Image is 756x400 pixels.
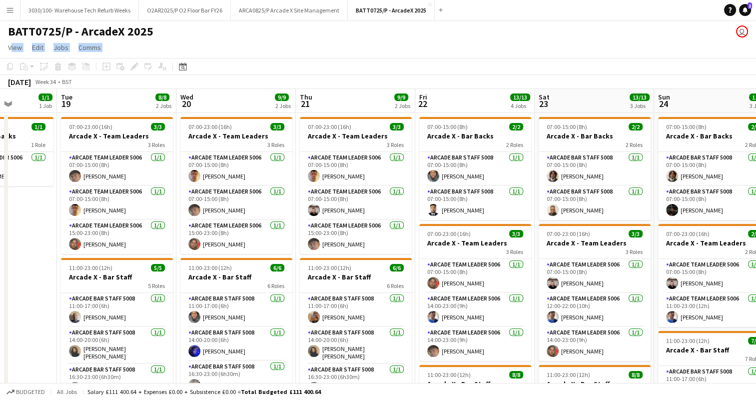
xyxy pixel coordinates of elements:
h1: BATT0725/P - ArcadeX 2025 [8,24,153,39]
span: 2/2 [629,123,643,130]
app-job-card: 07:00-15:00 (8h)2/2Arcade X - Bar Backs2 RolesArcade Bar Staff 50081/107:00-15:00 (8h)[PERSON_NAM... [419,117,531,220]
span: 21 [298,98,312,109]
button: O2AR2025/P O2 Floor Bar FY26 [139,0,231,20]
h3: Arcade X - Bar Staff [180,272,292,281]
span: 1/1 [31,123,45,130]
app-card-role: Arcade Team Leader 50061/107:00-15:00 (8h)[PERSON_NAME] [300,186,412,220]
div: 07:00-23:00 (16h)3/3Arcade X - Team Leaders3 RolesArcade Team Leader 50061/107:00-15:00 (8h)[PERS... [61,117,173,254]
div: 3 Jobs [630,102,649,109]
span: Comms [78,43,101,52]
app-card-role: Arcade Bar Staff 50081/116:30-23:00 (6h30m)Kain O Dea [180,361,292,395]
app-card-role: Arcade Team Leader 50061/107:00-15:00 (8h)[PERSON_NAME] [61,152,173,186]
h3: Arcade X - Team Leaders [300,131,412,140]
span: 19 [59,98,72,109]
span: 3 Roles [387,141,404,148]
span: 8/8 [509,371,523,378]
span: 6 Roles [387,282,404,289]
span: Fri [419,92,427,101]
h3: Arcade X - Team Leaders [419,238,531,247]
span: 5/5 [151,264,165,271]
app-job-card: 07:00-23:00 (16h)3/3Arcade X - Team Leaders3 RolesArcade Team Leader 50061/107:00-15:00 (8h)[PERS... [539,224,651,361]
span: 3/3 [509,230,523,237]
span: Thu [300,92,312,101]
app-card-role: Arcade Bar Staff 50081/111:00-17:00 (6h)[PERSON_NAME] [300,293,412,327]
span: Budgeted [16,388,45,395]
span: 11:00-23:00 (12h) [69,264,112,271]
app-card-role: Arcade Team Leader 50061/107:00-15:00 (8h)[PERSON_NAME] [419,259,531,293]
h3: Arcade X - Bar Staff [61,272,173,281]
span: 6/6 [270,264,284,271]
app-card-role: Arcade Bar Staff 50081/111:00-17:00 (6h)[PERSON_NAME] [180,293,292,327]
a: Edit [28,41,47,54]
span: 3/3 [390,123,404,130]
app-card-role: Arcade Team Leader 50061/115:00-23:00 (8h)[PERSON_NAME] [180,220,292,254]
span: 9/9 [275,93,289,101]
span: 2/2 [509,123,523,130]
app-card-role: Arcade Team Leader 50061/107:00-15:00 (8h)[PERSON_NAME] [180,152,292,186]
span: 1 Role [31,141,45,148]
div: [DATE] [8,77,31,87]
a: View [4,41,26,54]
span: 3 Roles [506,248,523,255]
h3: Arcade X - Bar Backs [419,131,531,140]
span: 22 [418,98,427,109]
span: 07:00-15:00 (8h) [427,123,468,130]
span: 07:00-23:00 (16h) [308,123,351,130]
div: BST [62,78,72,85]
app-job-card: 07:00-23:00 (16h)3/3Arcade X - Team Leaders3 RolesArcade Team Leader 50061/107:00-15:00 (8h)[PERS... [300,117,412,254]
h3: Arcade X - Bar Backs [539,131,651,140]
span: 11:00-23:00 (12h) [547,371,590,378]
span: 07:00-15:00 (8h) [547,123,587,130]
button: 3030/100- Warehouse Tech Refurb Weeks [20,0,139,20]
div: 4 Jobs [511,102,530,109]
app-card-role: Arcade Team Leader 50061/107:00-15:00 (8h)[PERSON_NAME] [180,186,292,220]
span: 07:00-23:00 (16h) [547,230,590,237]
button: ARCA0825/P Arcade X Site Management [231,0,348,20]
span: 3/3 [151,123,165,130]
app-card-role: Arcade Team Leader 50061/107:00-15:00 (8h)[PERSON_NAME] [61,186,173,220]
div: 2 Jobs [275,102,291,109]
app-card-role: Arcade Bar Staff 50081/111:00-17:00 (6h)[PERSON_NAME] [61,293,173,327]
a: 1 [739,4,751,16]
app-card-role: Arcade Team Leader 50061/107:00-15:00 (8h)[PERSON_NAME] [300,152,412,186]
span: Edit [32,43,43,52]
h3: Arcade X - Bar Staff [300,272,412,281]
span: 07:00-23:00 (16h) [666,230,710,237]
span: Jobs [53,43,68,52]
app-card-role: Arcade Team Leader 50061/115:00-23:00 (8h)[PERSON_NAME] [61,220,173,254]
app-card-role: Arcade Bar Staff 50081/107:00-15:00 (8h)[PERSON_NAME] [419,186,531,220]
div: 1 Job [39,102,52,109]
span: 13/13 [630,93,650,101]
span: 6/6 [390,264,404,271]
h3: Arcade X - Bar Staff [539,379,651,388]
span: 9/9 [394,93,408,101]
span: 23 [537,98,550,109]
span: View [8,43,22,52]
span: 1/1 [38,93,52,101]
span: 2 Roles [506,141,523,148]
span: 07:00-23:00 (16h) [69,123,112,130]
app-user-avatar: Callum Rhodes [736,25,748,37]
app-card-role: Arcade Bar Staff 50081/116:30-23:00 (6h30m)Kain O Dea [61,364,173,398]
a: Comms [74,41,105,54]
app-card-role: Arcade Team Leader 50061/115:00-23:00 (8h)[PERSON_NAME] [300,220,412,254]
span: Week 34 [33,78,58,85]
app-card-role: Arcade Team Leader 50061/112:00-22:00 (10h)[PERSON_NAME] [539,293,651,327]
span: 3 Roles [626,248,643,255]
app-job-card: 07:00-23:00 (16h)3/3Arcade X - Team Leaders3 RolesArcade Team Leader 50061/107:00-15:00 (8h)[PERS... [419,224,531,361]
h3: Arcade X - Team Leaders [61,131,173,140]
app-card-role: Arcade Team Leader 50061/114:00-23:00 (9h)[PERSON_NAME] [419,327,531,361]
app-card-role: Arcade Bar Staff 50081/107:00-15:00 (8h)[PERSON_NAME] [539,152,651,186]
span: Sun [658,92,670,101]
span: 20 [179,98,193,109]
span: Sat [539,92,550,101]
app-job-card: 07:00-23:00 (16h)3/3Arcade X - Team Leaders3 RolesArcade Team Leader 50061/107:00-15:00 (8h)[PERS... [180,117,292,254]
app-card-role: Arcade Team Leader 50061/114:00-23:00 (9h)[PERSON_NAME] [419,293,531,327]
app-card-role: Arcade Bar Staff 50081/107:00-15:00 (8h)[PERSON_NAME] [419,152,531,186]
h3: Arcade X - Team Leaders [539,238,651,247]
div: Salary £111 400.64 + Expenses £0.00 + Subsistence £0.00 = [87,388,321,395]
